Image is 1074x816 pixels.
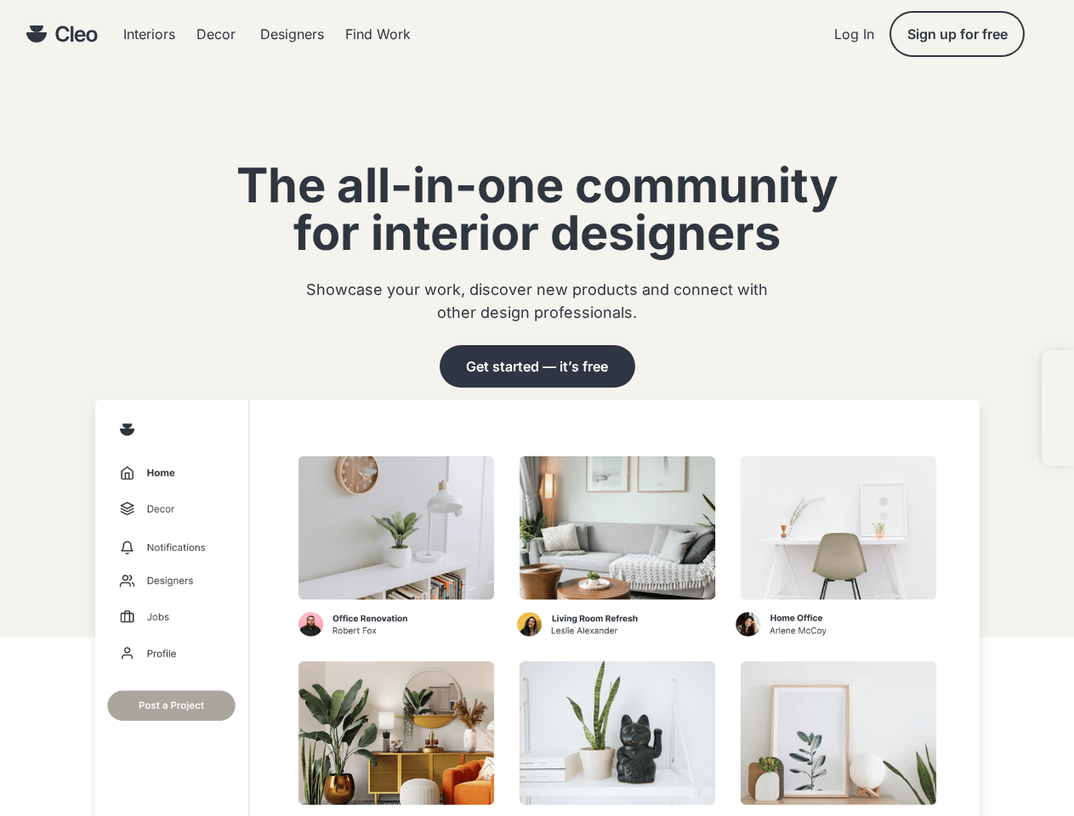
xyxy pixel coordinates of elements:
div: Log In [834,14,874,54]
div: The all-in-one community for interior designers [214,161,861,257]
div: Showcase your work, discover new products and connect with other design professionals. [295,278,780,324]
div: Decor [196,27,236,41]
div: Find Work [345,27,411,41]
div: Interiors [123,27,175,41]
div: Designers [260,27,324,41]
button: Sign up for free [891,13,1023,55]
button: Get started — it’s free [440,345,635,388]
